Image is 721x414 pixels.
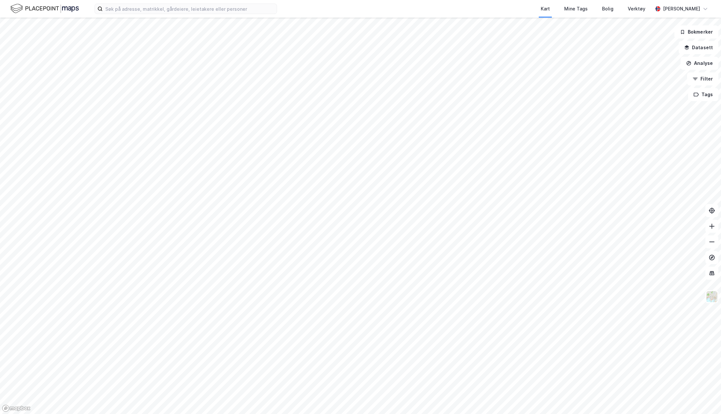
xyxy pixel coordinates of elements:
div: Mine Tags [564,5,588,13]
input: Søk på adresse, matrikkel, gårdeiere, leietakere eller personer [103,4,277,14]
div: Kontrollprogram for chat [688,383,721,414]
iframe: Chat Widget [688,383,721,414]
div: Bolig [602,5,613,13]
div: [PERSON_NAME] [663,5,700,13]
img: logo.f888ab2527a4732fd821a326f86c7f29.svg [10,3,79,14]
div: Kart [541,5,550,13]
div: Verktøy [628,5,645,13]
